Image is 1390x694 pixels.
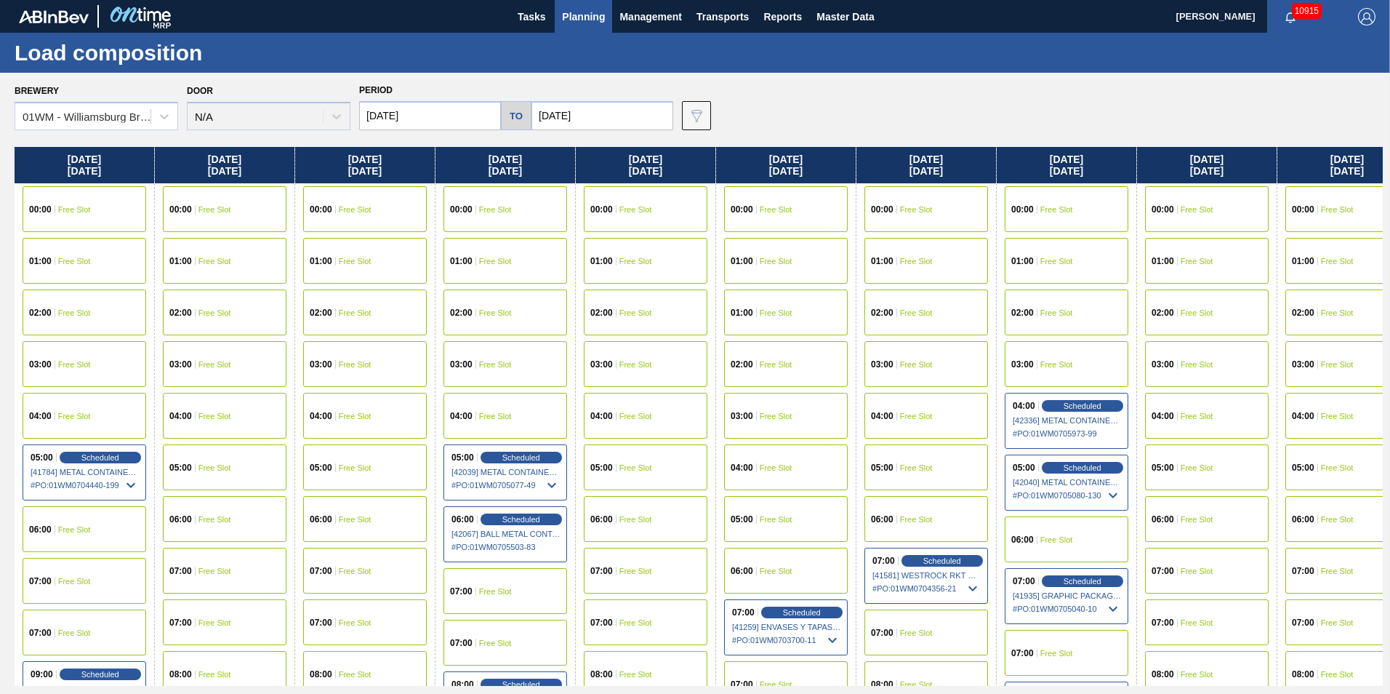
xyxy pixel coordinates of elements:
span: [42067] BALL METAL CONTAINER GROUP - 0008342641 [451,530,561,538]
span: 07:00 [590,618,613,627]
span: 00:00 [29,205,52,214]
span: Free Slot [760,205,792,214]
span: Free Slot [198,567,231,575]
span: [42039] METAL CONTAINER CORPORATION - 0008219743 [451,468,561,476]
span: 04:00 [1013,402,1035,410]
span: 02:00 [590,308,613,317]
span: # PO : 01WM0705077-49 [451,476,561,494]
span: Scheduled [502,515,540,524]
span: 00:00 [871,205,893,214]
span: 05:00 [871,463,893,472]
span: 06:00 [1152,515,1174,524]
span: 01:00 [310,257,332,266]
span: Free Slot [760,463,792,472]
span: Free Slot [1321,308,1354,317]
span: Free Slot [1181,257,1213,266]
span: Scheduled [502,680,540,689]
span: Free Slot [760,308,792,317]
span: Free Slot [339,360,371,369]
span: 03:00 [450,360,473,369]
span: 05:00 [31,453,53,462]
span: Free Slot [1181,670,1213,679]
span: Free Slot [58,205,91,214]
span: Free Slot [1321,463,1354,472]
span: Free Slot [479,205,512,214]
span: 05:00 [1292,463,1314,472]
span: 03:00 [871,360,893,369]
span: Free Slot [900,463,933,472]
div: [DATE] [DATE] [15,147,154,183]
span: Free Slot [1040,205,1073,214]
span: 01:00 [731,308,753,317]
span: Free Slot [900,257,933,266]
h1: Load composition [15,44,273,61]
span: Free Slot [198,618,231,627]
span: 02:00 [1292,308,1314,317]
span: 05:00 [590,463,613,472]
span: Free Slot [760,360,792,369]
span: 02:00 [1152,308,1174,317]
span: Period [359,85,393,95]
span: Free Slot [198,463,231,472]
span: 07:00 [1013,577,1035,586]
span: Free Slot [619,412,652,420]
span: Free Slot [1040,308,1073,317]
span: Free Slot [339,515,371,524]
span: 00:00 [169,205,192,214]
span: 02:00 [310,308,332,317]
span: 05:00 [310,463,332,472]
span: Free Slot [900,205,933,214]
span: Free Slot [58,525,91,534]
span: 07:00 [169,618,192,627]
span: Free Slot [339,618,371,627]
span: Free Slot [58,577,91,586]
span: 04:00 [1292,412,1314,420]
span: Free Slot [339,463,371,472]
span: Free Slot [619,308,652,317]
span: 07:00 [590,567,613,575]
span: 08:00 [310,670,332,679]
span: 02:00 [169,308,192,317]
span: 07:00 [169,567,192,575]
span: Free Slot [1040,535,1073,544]
span: Planning [562,8,605,25]
span: 05:00 [731,515,753,524]
span: 00:00 [1152,205,1174,214]
span: Free Slot [1181,463,1213,472]
span: # PO : 01WM0705503-83 [451,538,561,556]
div: [DATE] [DATE] [997,147,1136,183]
span: Free Slot [1181,205,1213,214]
span: Free Slot [1321,412,1354,420]
h5: to [510,111,523,121]
span: Free Slot [479,639,512,647]
span: 04:00 [169,412,192,420]
span: Free Slot [58,412,91,420]
span: Scheduled [502,453,540,462]
button: icon-filter-gray [682,101,711,130]
span: Free Slot [1321,205,1354,214]
span: 01:00 [29,257,52,266]
span: 04:00 [731,463,753,472]
span: Free Slot [900,412,933,420]
span: # PO : 01WM0703700-11 [732,631,841,649]
span: Free Slot [1321,567,1354,575]
div: [DATE] [DATE] [435,147,575,183]
span: 06:00 [1292,515,1314,524]
span: Free Slot [1181,515,1213,524]
span: Free Slot [58,360,91,369]
span: 03:00 [29,360,52,369]
span: 06:00 [169,515,192,524]
span: 03:00 [1152,360,1174,369]
span: [41935] GRAPHIC PACKAGING INTERNATIONA - 0008221069 [1013,591,1122,600]
span: 05:00 [451,453,474,462]
span: 03:00 [1292,360,1314,369]
span: Free Slot [900,680,933,689]
span: 03:00 [1011,360,1034,369]
span: Free Slot [479,360,512,369]
span: Free Slot [1181,308,1213,317]
span: 10915 [1292,3,1322,19]
span: 06:00 [590,515,613,524]
span: [41784] METAL CONTAINER CORPORATION - 0008219743 [31,468,140,476]
span: Free Slot [1321,670,1354,679]
span: Free Slot [339,670,371,679]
